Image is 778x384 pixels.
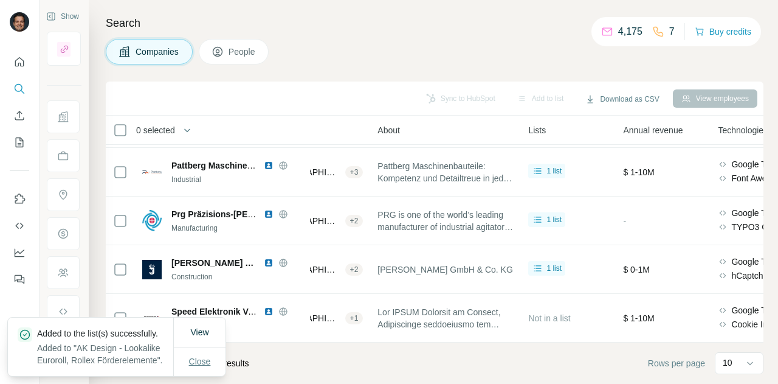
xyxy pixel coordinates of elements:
span: Lor IPSUM Dolorsit am Consect, Adipiscinge seddoeiusmo tem incididun Utlaboreet dol magnaaliqu en... [377,306,514,330]
span: $ 1-10M [623,167,654,177]
span: Technologies [718,124,768,136]
h4: Search [106,15,763,32]
span: PRG is one of the world’s leading manufacturer of industrial agitators and agitation plants, with... [377,209,514,233]
img: Logo of Prg Präzisions-Rührer [142,210,162,231]
button: Buy credits [695,23,751,40]
img: Logo of Josef Jasper KG [142,260,162,279]
img: LinkedIn logo [264,209,274,219]
div: Construction [171,271,303,282]
button: Dashboard [10,242,29,264]
p: 7 [669,24,675,39]
p: Added to the list(s) successfully. [37,327,173,340]
div: + 1 [345,313,363,324]
p: Added to "AK Design - Lookalike Euroroll, Rollex Förderelemente". [37,342,173,366]
span: - [623,216,626,226]
div: + 2 [345,264,363,275]
span: About [377,124,400,136]
span: Companies [136,46,180,58]
span: Pattberg Maschinenbauteile: Kompetenz und Detailtreue in jeder Hinsicht. Die Bedürfnisse unserer ... [377,160,514,184]
span: Not in a list [528,313,570,323]
span: [PERSON_NAME] KG [171,257,258,269]
img: LinkedIn logo [264,307,274,316]
span: $ 0-1M [623,265,650,274]
img: Avatar [10,12,29,32]
span: 0 selected [136,124,175,136]
button: Use Surfe API [10,215,29,237]
button: Show [38,7,88,26]
p: 10 [723,357,732,369]
span: Speed Elektronik Vertrieb [171,307,275,316]
span: People [229,46,256,58]
button: View [182,321,217,343]
span: $ 1-10M [623,313,654,323]
button: Close [181,351,219,372]
img: Logo of Speed Elektronik Vertrieb [142,309,162,328]
span: Close [189,355,211,368]
span: hCaptcha, [731,270,770,282]
button: My lists [10,131,29,153]
span: Prg Präzisions-[PERSON_NAME] [171,209,305,219]
div: Industrial [171,174,303,185]
img: LinkedIn logo [264,161,274,170]
button: Search [10,78,29,100]
span: 1 list [546,214,562,225]
span: 1 list [546,166,562,176]
span: Lists [528,124,546,136]
img: Logo of Pattberg Maschinenbauteile [142,162,162,182]
button: Feedback [10,268,29,290]
span: Pattberg Maschinenbauteile [171,161,284,170]
span: 1 list [546,263,562,274]
span: View [190,327,208,337]
span: Rows per page [648,357,705,369]
span: Annual revenue [623,124,683,136]
button: Enrich CSV [10,105,29,127]
button: Use Surfe on LinkedIn [10,188,29,210]
span: [PERSON_NAME] GmbH & Co. KG [377,264,513,276]
div: Electronics [171,320,303,331]
div: + 2 [345,215,363,226]
div: Manufacturing [171,223,303,234]
button: Quick start [10,51,29,73]
div: + 3 [345,167,363,178]
img: LinkedIn logo [264,258,274,268]
button: Download as CSV [577,90,667,108]
p: 4,175 [618,24,642,39]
